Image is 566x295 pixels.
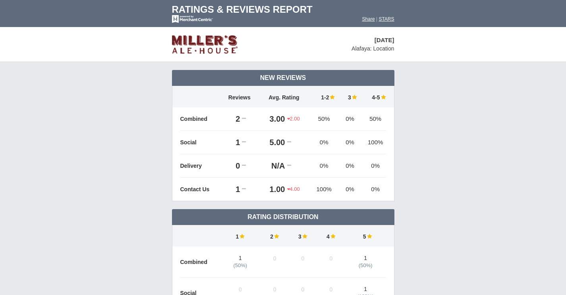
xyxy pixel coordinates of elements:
span: 0 [239,286,242,293]
td: 3 [289,225,317,246]
img: star-full-15.png [273,233,279,239]
img: star-full-15.png [351,94,357,100]
a: STARS [379,16,394,22]
img: star-full-15.png [330,233,336,239]
td: 1.00 [259,178,287,201]
span: [DATE] [375,37,394,43]
span: | [376,16,377,22]
span: (50%) [233,262,247,268]
td: 0% [309,131,339,154]
span: (50%) [359,262,373,268]
td: 0% [339,107,361,131]
td: 3.00 [259,107,287,131]
span: 0 [301,286,305,293]
td: Rating Distribution [172,209,394,225]
td: 5 [345,225,386,246]
span: 0 [330,286,333,293]
td: New Reviews [172,70,394,86]
span: 0 [301,255,305,262]
a: Share [362,16,375,22]
td: 2 [261,225,289,246]
td: 50% [309,107,339,131]
td: Combined [180,246,220,278]
td: 50% [361,107,386,131]
td: N/A [259,154,287,178]
span: 4.00 [287,186,300,193]
td: 100% [309,178,339,201]
img: star-full-15.png [301,233,307,239]
td: 1-2 [309,86,339,107]
td: Reviews [220,86,259,107]
img: mc-powered-by-logo-white-103.png [172,15,213,23]
td: 0% [361,178,386,201]
span: 0 [273,286,276,293]
span: Alafaya: Location [352,45,394,52]
td: 1 [345,246,386,278]
td: 100% [361,131,386,154]
td: 1 [220,131,242,154]
td: 0% [361,154,386,178]
td: 4 [317,225,345,246]
td: 3 [339,86,361,107]
td: 4-5 [361,86,386,107]
img: stars-millers-ale-house-logo-50.png [172,35,238,54]
td: 1 [220,178,242,201]
td: 2 [220,107,242,131]
img: star-full-15.png [239,233,245,239]
td: 5.00 [259,131,287,154]
td: 0% [309,154,339,178]
td: Delivery [180,154,220,178]
td: Combined [180,107,220,131]
img: star-full-15.png [380,94,386,100]
td: 1 [220,246,261,278]
td: Contact Us [180,178,220,201]
td: 0% [339,131,361,154]
td: Avg. Rating [259,86,309,107]
td: 0% [339,154,361,178]
td: Social [180,131,220,154]
img: star-full-15.png [329,94,335,100]
td: 0 [220,154,242,178]
span: 0 [330,255,333,262]
td: 1 [220,225,261,246]
span: 2.00 [287,115,300,122]
img: star-full-15.png [366,233,372,239]
span: 0 [273,255,276,262]
td: 0% [339,178,361,201]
